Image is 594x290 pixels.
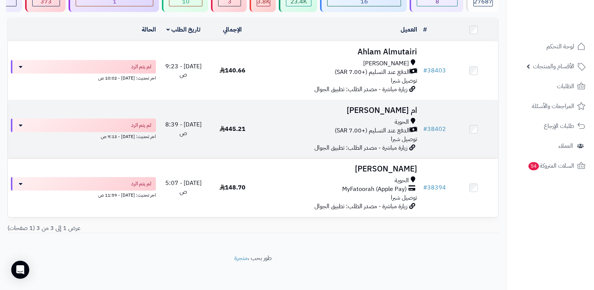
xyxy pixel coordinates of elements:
[511,157,590,175] a: السلات المتروكة54
[401,25,417,34] a: العميل
[131,63,151,71] span: لم يتم الرد
[363,59,409,68] span: [PERSON_NAME]
[220,125,245,134] span: 445.21
[314,85,407,94] span: زيارة مباشرة - مصدر الطلب: تطبيق الجوال
[166,25,200,34] a: تاريخ الطلب
[423,183,446,192] a: #38394
[558,141,573,151] span: العملاء
[260,165,417,173] h3: [PERSON_NAME]
[234,254,248,263] a: متجرة
[314,143,407,152] span: زيارة مباشرة - مصدر الطلب: تطبيق الجوال
[223,25,242,34] a: الإجمالي
[11,74,156,81] div: اخر تحديث: [DATE] - 10:02 ص
[391,193,417,202] span: توصيل شبرا
[142,25,156,34] a: الحالة
[511,38,590,56] a: لوحة التحكم
[557,81,574,92] span: الطلبات
[2,224,253,233] div: عرض 1 إلى 3 من 3 (1 صفحات)
[391,76,417,85] span: توصيل شبرا
[528,162,539,170] span: 54
[165,62,202,80] span: [DATE] - 9:23 ص
[131,122,151,129] span: لم يتم الرد
[511,137,590,155] a: العملاء
[11,191,156,198] div: اخر تحديث: [DATE] - 11:59 ص
[423,125,446,134] a: #38402
[395,176,409,185] span: الحوية
[11,132,156,140] div: اخر تحديث: [DATE] - 9:13 ص
[220,66,245,75] span: 140.66
[423,66,427,75] span: #
[423,125,427,134] span: #
[544,121,574,131] span: طلبات الإرجاع
[423,25,427,34] a: #
[165,120,202,138] span: [DATE] - 8:39 ص
[533,61,574,72] span: الأقسام والمنتجات
[511,97,590,115] a: المراجعات والأسئلة
[395,118,409,126] span: الحوية
[511,117,590,135] a: طلبات الإرجاع
[11,261,29,279] div: Open Intercom Messenger
[511,77,590,95] a: الطلبات
[314,202,407,211] span: زيارة مباشرة - مصدر الطلب: تطبيق الجوال
[391,135,417,144] span: توصيل شبرا
[335,126,410,135] span: الدفع عند التسليم (+7.00 SAR)
[335,68,410,77] span: الدفع عند التسليم (+7.00 SAR)
[423,183,427,192] span: #
[220,183,245,192] span: 148.70
[165,179,202,196] span: [DATE] - 5:07 ص
[260,106,417,115] h3: ام [PERSON_NAME]
[546,41,574,52] span: لوحة التحكم
[528,161,574,171] span: السلات المتروكة
[532,101,574,111] span: المراجعات والأسئلة
[131,180,151,188] span: لم يتم الرد
[342,185,407,194] span: MyFatoorah (Apple Pay)
[260,48,417,56] h3: Ahlam Almutairi
[423,66,446,75] a: #38403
